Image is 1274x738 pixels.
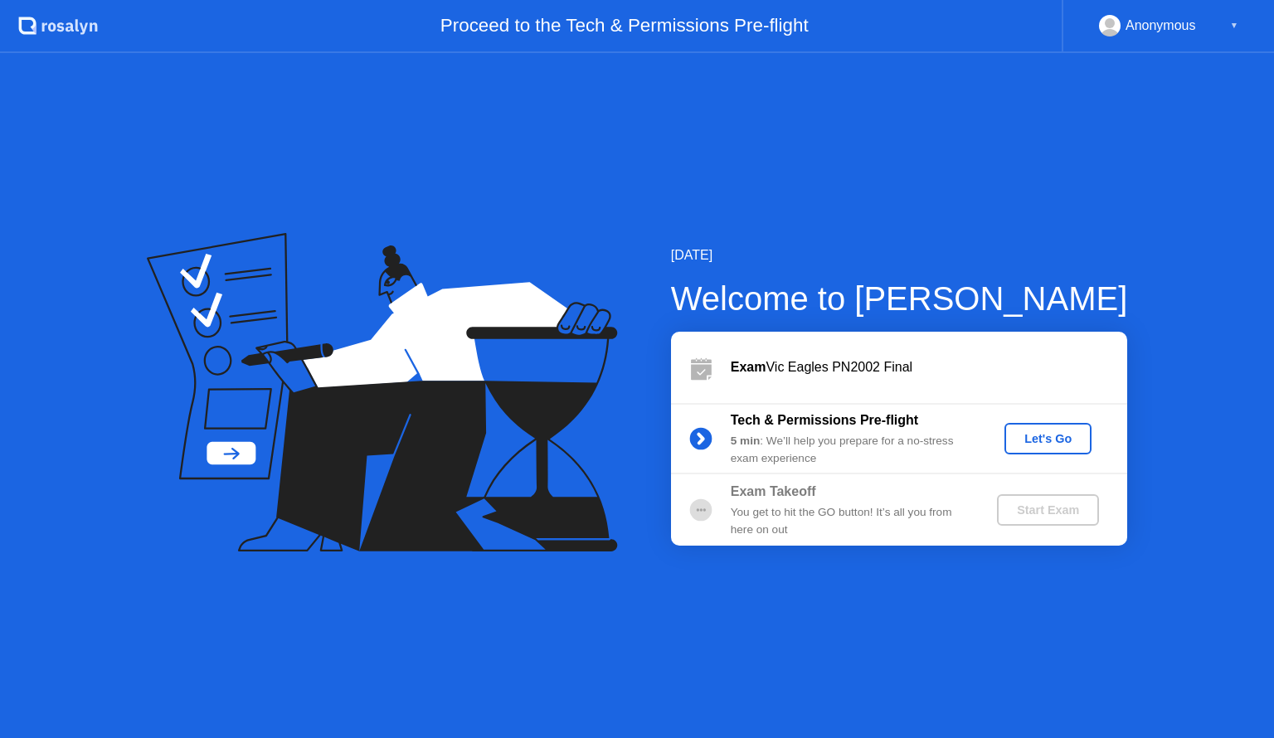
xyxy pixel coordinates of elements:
b: Exam [731,360,766,374]
button: Let's Go [1004,423,1092,454]
button: Start Exam [997,494,1099,526]
b: 5 min [731,435,761,447]
div: Vic Eagles PN2002 Final [731,357,1127,377]
div: Welcome to [PERSON_NAME] [671,274,1128,323]
div: Start Exam [1004,503,1092,517]
div: [DATE] [671,245,1128,265]
div: ▼ [1230,15,1238,36]
div: You get to hit the GO button! It’s all you from here on out [731,504,970,538]
b: Exam Takeoff [731,484,816,498]
div: Let's Go [1011,432,1085,445]
div: Anonymous [1126,15,1196,36]
div: : We’ll help you prepare for a no-stress exam experience [731,433,970,467]
b: Tech & Permissions Pre-flight [731,413,918,427]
